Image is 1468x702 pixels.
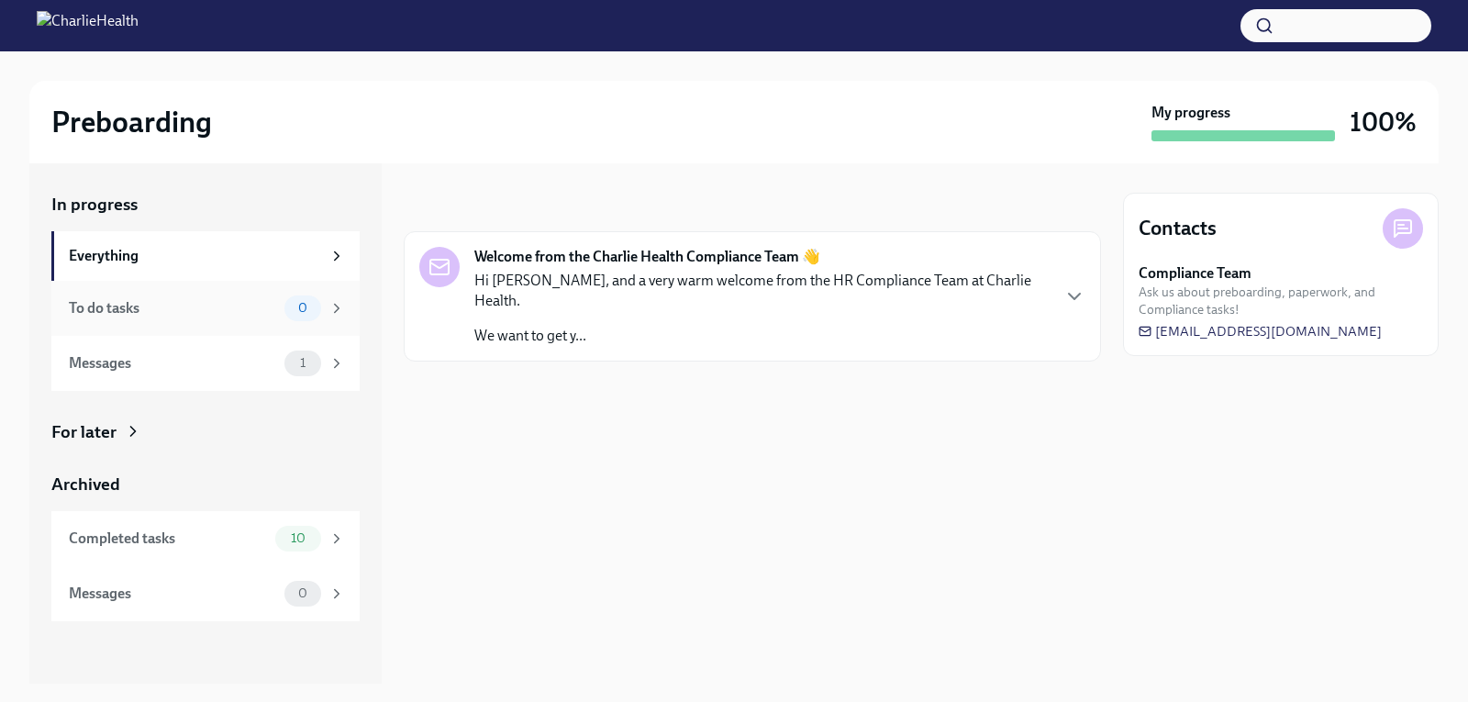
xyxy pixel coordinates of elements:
a: Archived [51,473,360,496]
h4: Contacts [1139,215,1217,242]
img: CharlieHealth [37,11,139,40]
p: We want to get y... [474,326,1049,346]
div: Messages [69,353,277,373]
h2: Preboarding [51,104,212,140]
a: Messages0 [51,566,360,621]
div: To do tasks [69,298,277,318]
div: For later [51,420,117,444]
strong: Welcome from the Charlie Health Compliance Team 👋 [474,247,820,267]
a: Everything [51,231,360,281]
a: [EMAIL_ADDRESS][DOMAIN_NAME] [1139,322,1382,340]
span: 10 [280,531,317,545]
span: 0 [287,586,318,600]
a: Completed tasks10 [51,511,360,566]
strong: Compliance Team [1139,263,1251,284]
a: In progress [51,193,360,217]
strong: My progress [1151,103,1230,123]
span: Ask us about preboarding, paperwork, and Compliance tasks! [1139,284,1423,318]
a: To do tasks0 [51,281,360,336]
a: For later [51,420,360,444]
a: Messages1 [51,336,360,391]
div: Completed tasks [69,529,268,549]
div: Messages [69,584,277,604]
div: In progress [404,193,490,217]
div: Everything [69,246,321,266]
span: 1 [289,356,317,370]
span: 0 [287,301,318,315]
p: Hi [PERSON_NAME], and a very warm welcome from the HR Compliance Team at Charlie Health. [474,271,1049,311]
h3: 100% [1350,106,1417,139]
